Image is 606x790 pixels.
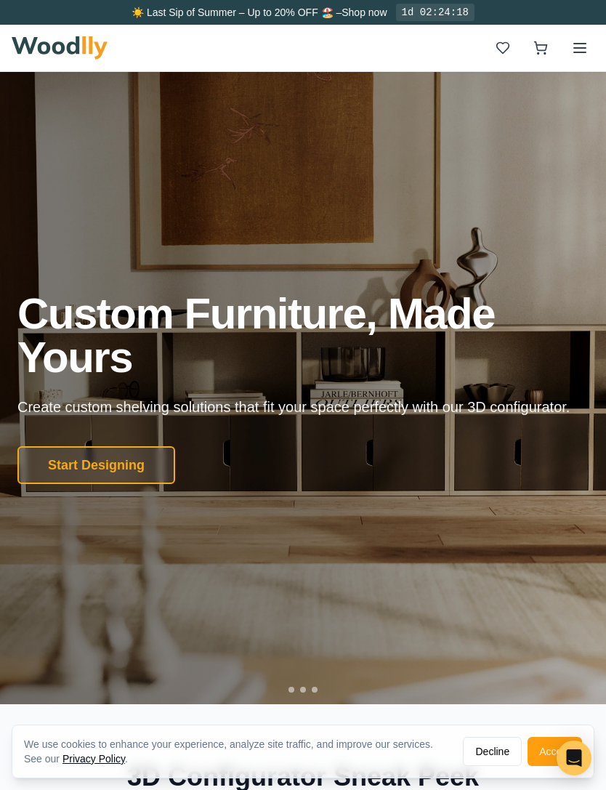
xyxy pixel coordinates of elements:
[557,741,591,775] div: Open Intercom Messenger
[17,446,175,484] button: Start Designing
[62,753,125,765] a: Privacy Policy
[528,737,582,766] button: Accept
[396,4,474,21] div: 1d 02:24:18
[342,7,387,18] a: Shop now
[132,7,342,18] span: ☀️ Last Sip of Summer – Up to 20% OFF 🏖️ –
[17,292,589,379] h1: Custom Furniture, Made Yours
[24,737,451,766] div: We use cookies to enhance your experience, analyze site traffic, and improve our services. See our .
[17,397,575,417] p: Create custom shelving solutions that fit your space perfectly with our 3D configurator.
[463,737,522,766] button: Decline
[12,36,108,60] img: Woodlly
